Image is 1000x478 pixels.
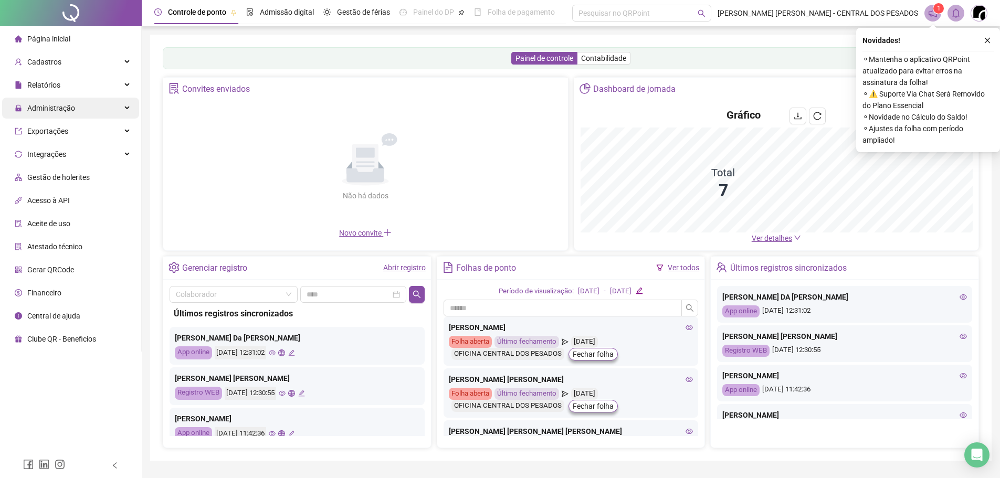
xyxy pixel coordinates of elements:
span: Painel do DP [413,8,454,16]
span: eye [269,430,276,437]
span: home [15,35,22,43]
span: global [278,430,285,437]
span: ⚬ Mantenha o aplicativo QRPoint atualizado para evitar erros na assinatura da folha! [862,54,994,88]
div: Não há dados [317,190,414,201]
span: clock-circle [154,8,162,16]
span: export [15,128,22,135]
span: reload [813,112,822,120]
span: Folha de pagamento [488,8,555,16]
span: file-done [246,8,254,16]
span: linkedin [39,459,49,470]
span: ⚬ Ajustes da folha com período ampliado! [862,123,994,146]
span: eye [960,333,967,340]
span: book [474,8,481,16]
span: send [562,388,569,400]
span: dollar [15,289,22,296]
span: 1 [937,5,941,12]
div: [PERSON_NAME] [PERSON_NAME] [449,374,693,385]
span: Aceite de uso [27,219,70,228]
span: gift [15,335,22,343]
h4: Gráfico [727,108,761,122]
a: Abrir registro [383,263,426,272]
div: [PERSON_NAME] [PERSON_NAME] [722,331,967,342]
span: pie-chart [580,83,591,94]
div: Últimos registros sincronizados [730,259,847,277]
span: dashboard [399,8,407,16]
span: global [288,390,295,397]
div: Convites enviados [182,80,250,98]
span: ⚬ Novidade no Cálculo do Saldo! [862,111,994,123]
div: Registro WEB [722,345,770,357]
span: download [794,112,802,120]
span: notification [928,8,938,18]
span: Atestado técnico [27,242,82,251]
div: Últimos registros sincronizados [174,307,420,320]
span: pushpin [230,9,237,16]
div: [DATE] 12:31:02 [722,305,967,317]
div: OFICINA CENTRAL DOS PESADOS [451,348,564,360]
div: [DATE] 12:31:02 [215,346,266,359]
span: search [686,304,694,312]
span: instagram [55,459,65,470]
span: Novidades ! [862,35,900,46]
span: edit [636,287,643,294]
span: Clube QR - Beneficios [27,335,96,343]
span: Gerar QRCode [27,265,74,274]
div: OFICINA CENTRAL DOS PESADOS [451,400,564,412]
span: plus [383,228,392,237]
span: filter [656,264,664,271]
span: pushpin [458,9,465,16]
span: solution [15,243,22,250]
div: [PERSON_NAME] DA [PERSON_NAME] [722,291,967,303]
div: [DATE] [571,388,598,400]
span: Cadastros [27,58,61,66]
span: Contabilidade [581,54,626,62]
span: eye [960,372,967,379]
span: edit [288,430,295,437]
span: audit [15,220,22,227]
div: Open Intercom Messenger [964,442,990,468]
span: api [15,197,22,204]
div: [PERSON_NAME] [PERSON_NAME] [PERSON_NAME] [449,426,693,437]
span: Gestão de holerites [27,173,90,182]
div: [DATE] [571,336,598,348]
div: [DATE] 12:30:55 [722,345,967,357]
span: Ver detalhes [752,234,792,242]
span: Painel de controle [515,54,573,62]
div: Período de visualização: [499,286,574,297]
div: Folhas de ponto [456,259,516,277]
span: qrcode [15,266,22,273]
span: ⚬ ⚠️ Suporte Via Chat Será Removido do Plano Essencial [862,88,994,111]
div: [DATE] [610,286,631,297]
span: lock [15,104,22,112]
span: Controle de ponto [168,8,226,16]
div: [DATE] [578,286,599,297]
div: Dashboard de jornada [593,80,676,98]
div: Folha aberta [449,336,492,348]
span: edit [298,390,305,397]
span: eye [686,324,693,331]
div: Registro WEB [175,387,222,400]
div: Folha aberta [449,388,492,400]
img: 12901 [971,5,987,21]
span: eye [960,411,967,419]
span: eye [279,390,286,397]
span: send [562,336,569,348]
div: [DATE] 11:42:36 [722,384,967,396]
span: Financeiro [27,289,61,297]
div: [PERSON_NAME] Da [PERSON_NAME] [175,332,419,344]
span: sun [323,8,331,16]
a: Ver todos [668,263,699,272]
div: App online [722,384,760,396]
span: Fechar folha [573,348,614,360]
div: [PERSON_NAME] [722,409,967,421]
span: search [413,290,421,299]
button: Fechar folha [569,348,618,360]
span: bell [951,8,961,18]
div: - [604,286,606,297]
div: App online [175,346,212,359]
a: Ver detalhes down [752,234,801,242]
span: Fechar folha [573,400,614,412]
span: close [984,37,991,44]
span: eye [686,428,693,435]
